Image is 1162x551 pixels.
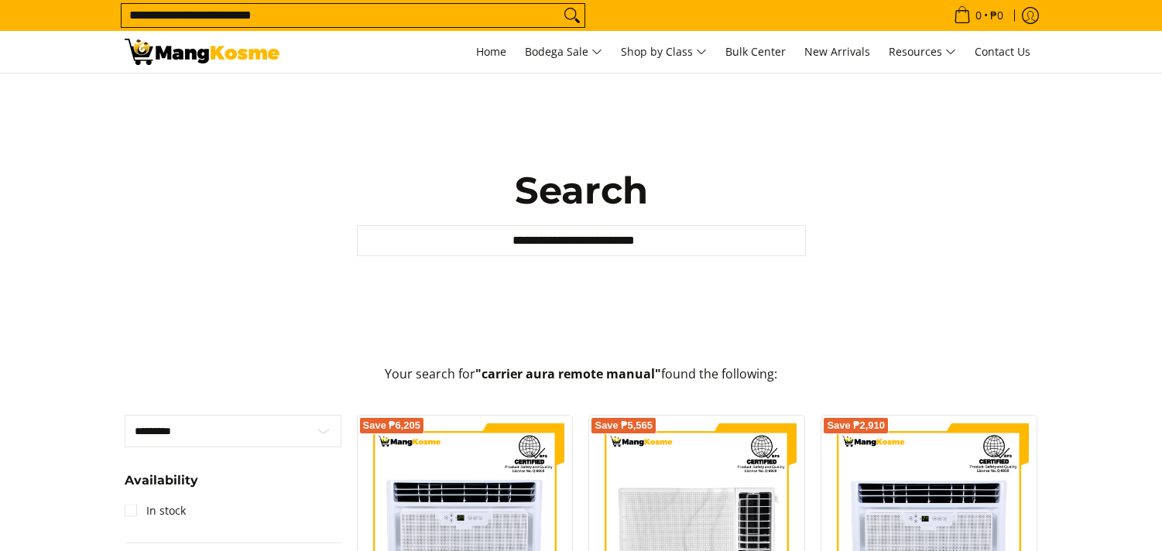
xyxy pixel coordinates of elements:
[804,44,870,59] span: New Arrivals
[827,421,885,430] span: Save ₱2,910
[125,498,186,523] a: In stock
[613,31,715,73] a: Shop by Class
[967,31,1038,73] a: Contact Us
[125,39,279,65] img: Search: 19 results found for &quot;carrier aura remote manual&quot; | Mang Kosme
[621,43,707,62] span: Shop by Class
[363,421,421,430] span: Save ₱6,205
[295,31,1038,73] nav: Main Menu
[881,31,964,73] a: Resources
[949,7,1008,24] span: •
[973,10,984,21] span: 0
[889,43,956,62] span: Resources
[517,31,610,73] a: Bodega Sale
[975,44,1030,59] span: Contact Us
[357,167,806,214] h1: Search
[125,474,198,487] span: Availability
[797,31,878,73] a: New Arrivals
[595,421,653,430] span: Save ₱5,565
[475,365,661,382] strong: "carrier aura remote manual"
[468,31,514,73] a: Home
[525,43,602,62] span: Bodega Sale
[988,10,1006,21] span: ₱0
[125,364,1038,399] p: Your search for found the following:
[725,44,786,59] span: Bulk Center
[476,44,506,59] span: Home
[718,31,794,73] a: Bulk Center
[125,474,198,498] summary: Open
[560,4,584,27] button: Search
